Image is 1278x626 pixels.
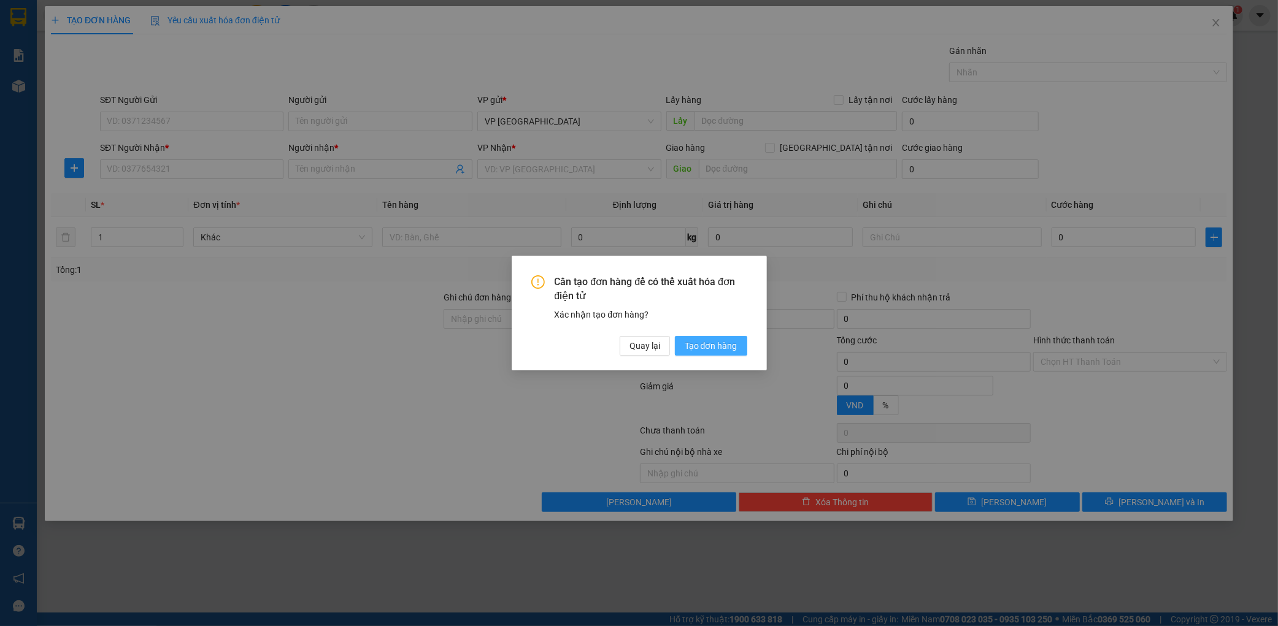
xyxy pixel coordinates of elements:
span: Tạo đơn hàng [685,339,737,353]
span: Quay lại [629,339,660,353]
span: Cần tạo đơn hàng để có thể xuất hóa đơn điện tử [555,275,747,303]
li: [PERSON_NAME] [6,74,143,91]
button: Quay lại [620,336,670,356]
span: exclamation-circle [531,275,545,289]
button: Tạo đơn hàng [675,336,747,356]
div: Xác nhận tạo đơn hàng? [555,308,747,321]
li: In ngày: 16:47 13/10 [6,91,143,108]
